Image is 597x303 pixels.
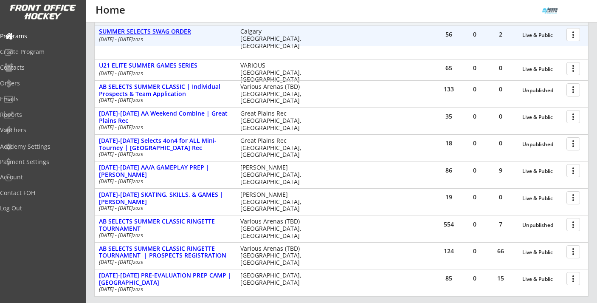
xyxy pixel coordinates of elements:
div: [DATE] - [DATE] [99,125,229,130]
div: [DATE] - [DATE] [99,179,229,184]
div: [DATE]-[DATE] AA Weekend Combine | Great Plains Rec [99,110,231,125]
div: 0 [462,275,487,281]
div: 7 [488,221,513,227]
div: 85 [436,275,462,281]
div: 0 [462,31,487,37]
div: Live & Public [522,66,562,72]
div: 0 [462,167,487,173]
button: more_vert [566,164,580,177]
div: [GEOGRAPHIC_DATA], [GEOGRAPHIC_DATA] [240,272,307,286]
div: [DATE]-[DATE] Selects 4on4 for ALL Mini-Tourney | [GEOGRAPHIC_DATA] Rec [99,137,231,152]
div: 19 [436,194,462,200]
div: Various Arenas (TBD) [GEOGRAPHIC_DATA], [GEOGRAPHIC_DATA] [240,83,307,105]
div: 65 [436,65,462,71]
div: AB SELECTS SUMMER CLASSIC | Individual Prospects & Team Application [99,83,231,98]
button: more_vert [566,110,580,123]
button: more_vert [566,137,580,150]
div: 0 [462,194,487,200]
div: 0 [488,140,513,146]
div: 18 [436,140,462,146]
div: Unpublished [522,142,562,147]
div: 0 [488,65,513,71]
div: 9 [488,167,513,173]
div: Live & Public [522,276,562,282]
div: [DATE] - [DATE] [99,98,229,103]
div: [DATE] - [DATE] [99,37,229,42]
div: [DATE] - [DATE] [99,152,229,157]
div: 133 [436,86,462,92]
div: Live & Public [522,32,562,38]
button: more_vert [566,272,580,285]
div: [DATE] - [DATE] [99,233,229,238]
button: more_vert [566,218,580,231]
button: more_vert [566,62,580,75]
div: 35 [436,113,462,119]
em: 2025 [133,178,143,184]
em: 2025 [133,125,143,130]
div: 0 [462,248,487,254]
div: Unpublished [522,88,562,93]
div: AB SELECTS SUMMER CLASSIC RINGETTE TOURNAMENT [99,218,231,232]
div: 0 [462,140,487,146]
div: 0 [462,86,487,92]
button: more_vert [566,191,580,204]
div: 15 [488,275,513,281]
div: Live & Public [522,249,562,255]
div: 0 [462,65,487,71]
div: 554 [436,221,462,227]
em: 2025 [133,205,143,211]
div: [DATE]-[DATE] PRE-EVALUATION PREP CAMP | [GEOGRAPHIC_DATA] [99,272,231,286]
div: [DATE]-[DATE] AA/A GAMEPLAY PREP | [PERSON_NAME] [99,164,231,178]
div: 56 [436,31,462,37]
div: 0 [462,113,487,119]
em: 2025 [133,37,143,42]
button: more_vert [566,245,580,258]
div: 0 [462,221,487,227]
div: [PERSON_NAME] [GEOGRAPHIC_DATA], [GEOGRAPHIC_DATA] [240,191,307,212]
div: [DATE]-[DATE] SKATING, SKILLS, & GAMES | [PERSON_NAME] [99,191,231,206]
div: Live & Public [522,168,562,174]
em: 2025 [133,97,143,103]
button: more_vert [566,83,580,96]
div: Unpublished [522,222,562,228]
div: Various Arenas (TBD) [GEOGRAPHIC_DATA], [GEOGRAPHIC_DATA] [240,245,307,266]
em: 2025 [133,71,143,76]
div: [DATE] - [DATE] [99,71,229,76]
div: SUMMER SELECTS SWAG ORDER [99,28,231,35]
button: more_vert [566,28,580,41]
div: U21 ELITE SUMMER GAMES SERIES [99,62,231,69]
div: Live & Public [522,195,562,201]
div: Various Arenas (TBD) [GEOGRAPHIC_DATA], [GEOGRAPHIC_DATA] [240,218,307,239]
div: [DATE] - [DATE] [99,287,229,292]
div: Calgary [GEOGRAPHIC_DATA], [GEOGRAPHIC_DATA] [240,28,307,49]
div: AB SELECTS SUMMER CLASSIC RINGETTE TOURNAMENT | PROSPECTS REGISTRATION [99,245,231,260]
div: 0 [488,113,513,119]
div: 2 [488,31,513,37]
div: 0 [488,194,513,200]
div: 0 [488,86,513,92]
div: 66 [488,248,513,254]
em: 2025 [133,151,143,157]
div: [DATE] - [DATE] [99,260,229,265]
div: Live & Public [522,114,562,120]
div: Great Plains Rec [GEOGRAPHIC_DATA], [GEOGRAPHIC_DATA] [240,110,307,131]
div: 86 [436,167,462,173]
em: 2025 [133,232,143,238]
em: 2025 [133,259,143,265]
div: Great Plains Rec [GEOGRAPHIC_DATA], [GEOGRAPHIC_DATA] [240,137,307,159]
div: 124 [436,248,462,254]
div: VARIOUS [GEOGRAPHIC_DATA], [GEOGRAPHIC_DATA] [240,62,307,83]
div: [PERSON_NAME] [GEOGRAPHIC_DATA], [GEOGRAPHIC_DATA] [240,164,307,185]
div: [DATE] - [DATE] [99,206,229,211]
em: 2025 [133,286,143,292]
